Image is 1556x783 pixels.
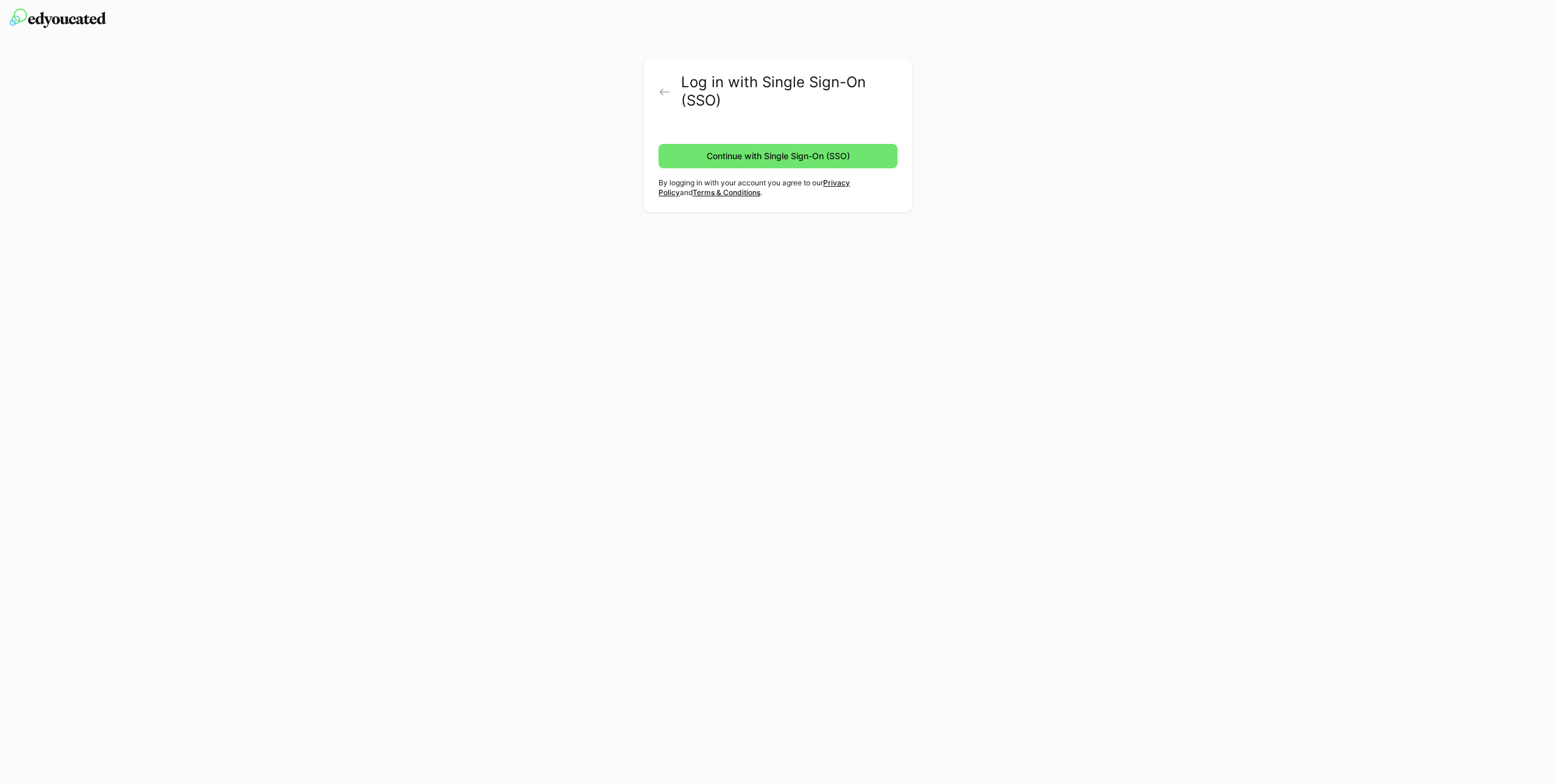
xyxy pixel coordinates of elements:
a: Privacy Policy [658,178,850,197]
img: edyoucated [10,9,106,28]
h2: Log in with Single Sign-On (SSO) [681,73,898,110]
button: Continue with Single Sign-On (SSO) [658,144,898,168]
p: By logging in with your account you agree to our and . [658,178,898,198]
span: Continue with Single Sign-On (SSO) [705,150,852,162]
a: Terms & Conditions [693,188,760,197]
